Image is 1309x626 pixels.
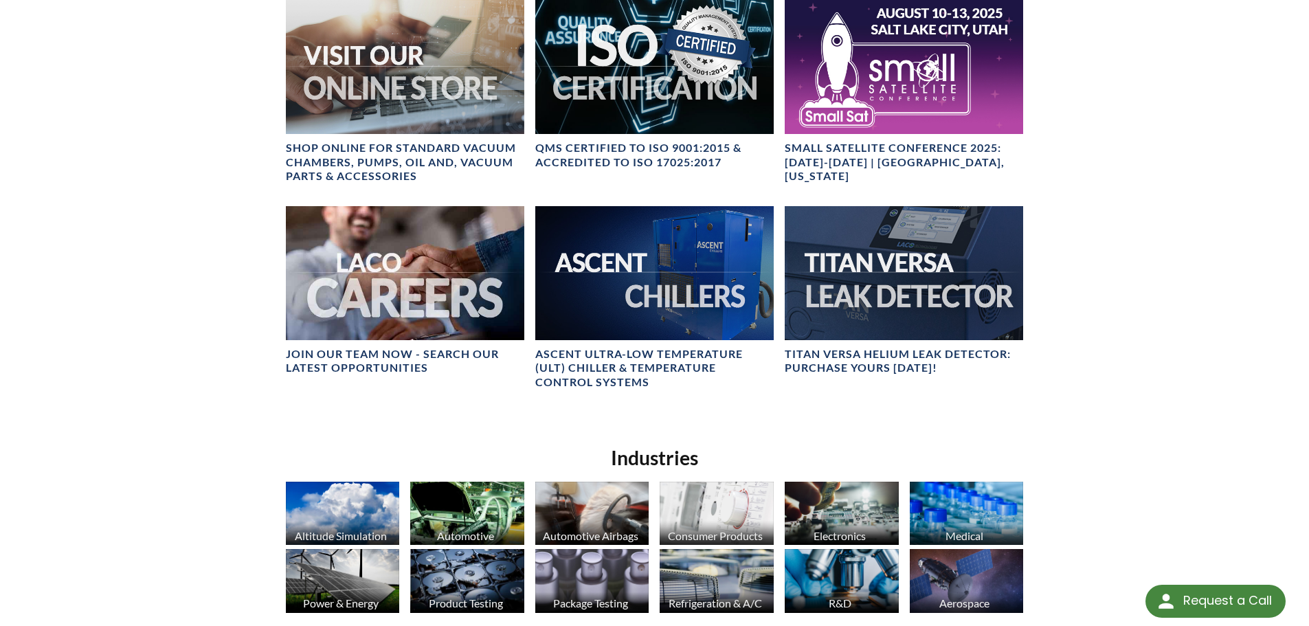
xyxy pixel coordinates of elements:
div: Electronics [783,529,897,542]
a: R&D [785,549,899,616]
div: Power & Energy [284,596,399,610]
h4: Join our team now - SEARCH OUR LATEST OPPORTUNITIES [286,347,524,376]
div: Request a Call [1183,585,1272,616]
div: Consumer Products [658,529,772,542]
h4: TITAN VERSA Helium Leak Detector: Purchase Yours [DATE]! [785,347,1023,376]
a: Consumer Products [660,482,774,549]
a: Medical [910,482,1024,549]
a: TITAN VERSA bannerTITAN VERSA Helium Leak Detector: Purchase Yours [DATE]! [785,206,1023,376]
a: Aerospace [910,549,1024,616]
img: industry_Power-2_670x376.jpg [286,549,400,613]
div: Automotive [408,529,523,542]
div: Medical [908,529,1022,542]
a: Electronics [785,482,899,549]
h2: Industries [280,445,1029,471]
img: Artboard_1.jpg [910,549,1024,613]
h4: QMS CERTIFIED to ISO 9001:2015 & Accredited to ISO 17025:2017 [535,141,774,170]
div: R&D [783,596,897,610]
a: Ascent Chiller ImageAscent Ultra-Low Temperature (ULT) Chiller & Temperature Control Systems [535,206,774,390]
a: Automotive [410,482,524,549]
div: Aerospace [908,596,1022,610]
img: round button [1155,590,1177,612]
a: Product Testing [410,549,524,616]
div: Refrigeration & A/C [658,596,772,610]
div: Product Testing [408,596,523,610]
h4: SHOP ONLINE FOR STANDARD VACUUM CHAMBERS, PUMPS, OIL AND, VACUUM PARTS & ACCESSORIES [286,141,524,183]
h4: Small Satellite Conference 2025: [DATE]-[DATE] | [GEOGRAPHIC_DATA], [US_STATE] [785,141,1023,183]
img: industry_HVAC_670x376.jpg [660,549,774,613]
a: Refrigeration & A/C [660,549,774,616]
img: industry_AltitudeSim_670x376.jpg [286,482,400,546]
img: industry_Electronics_670x376.jpg [785,482,899,546]
a: Power & Energy [286,549,400,616]
img: industry_Consumer_670x376.jpg [660,482,774,546]
a: Package Testing [535,549,649,616]
h4: Ascent Ultra-Low Temperature (ULT) Chiller & Temperature Control Systems [535,347,774,390]
div: Package Testing [533,596,648,610]
img: industry_Package_670x376.jpg [535,549,649,613]
div: Automotive Airbags [533,529,648,542]
img: industry_Auto-Airbag_670x376.jpg [535,482,649,546]
img: industry_ProductTesting_670x376.jpg [410,549,524,613]
img: industry_R_D_670x376.jpg [785,549,899,613]
div: Request a Call [1145,585,1286,618]
a: Join our team now - SEARCH OUR LATEST OPPORTUNITIES [286,206,524,376]
a: Automotive Airbags [535,482,649,549]
img: industry_Medical_670x376.jpg [910,482,1024,546]
img: industry_Automotive_670x376.jpg [410,482,524,546]
div: Altitude Simulation [284,529,399,542]
a: Altitude Simulation [286,482,400,549]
